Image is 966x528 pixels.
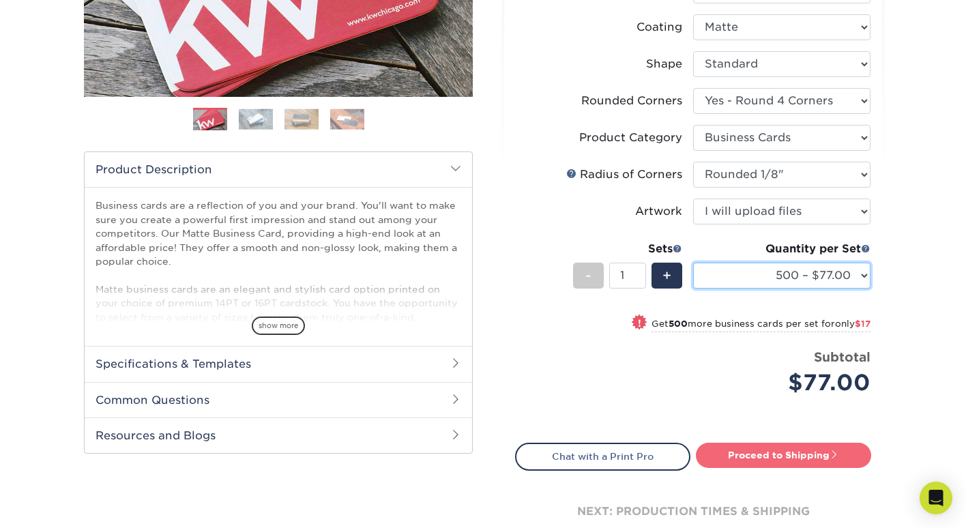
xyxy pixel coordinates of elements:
div: Artwork [635,203,682,220]
img: Business Cards 03 [284,108,319,130]
div: Rounded Corners [581,93,682,109]
h2: Specifications & Templates [85,346,472,381]
div: Sets [573,241,682,257]
a: Proceed to Shipping [696,443,871,467]
div: Shape [646,56,682,72]
small: Get more business cards per set for [652,319,870,332]
strong: Subtotal [814,349,870,364]
img: Business Cards 04 [330,108,364,130]
p: Business cards are a reflection of you and your brand. You'll want to make sure you create a powe... [96,199,461,393]
div: Coating [636,19,682,35]
h2: Product Description [85,152,472,187]
div: Open Intercom Messenger [920,482,952,514]
div: $77.00 [703,366,870,399]
span: $17 [855,319,870,329]
div: Quantity per Set [693,241,870,257]
span: - [585,265,591,286]
img: Business Cards 01 [193,103,227,137]
span: + [662,265,671,286]
h2: Resources and Blogs [85,417,472,453]
img: Business Cards 02 [239,108,273,130]
div: Radius of Corners [566,166,682,183]
h2: Common Questions [85,382,472,417]
a: Chat with a Print Pro [515,443,690,470]
span: only [835,319,870,329]
span: show more [252,317,305,335]
strong: 500 [669,319,688,329]
span: ! [638,316,641,330]
div: Product Category [579,130,682,146]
